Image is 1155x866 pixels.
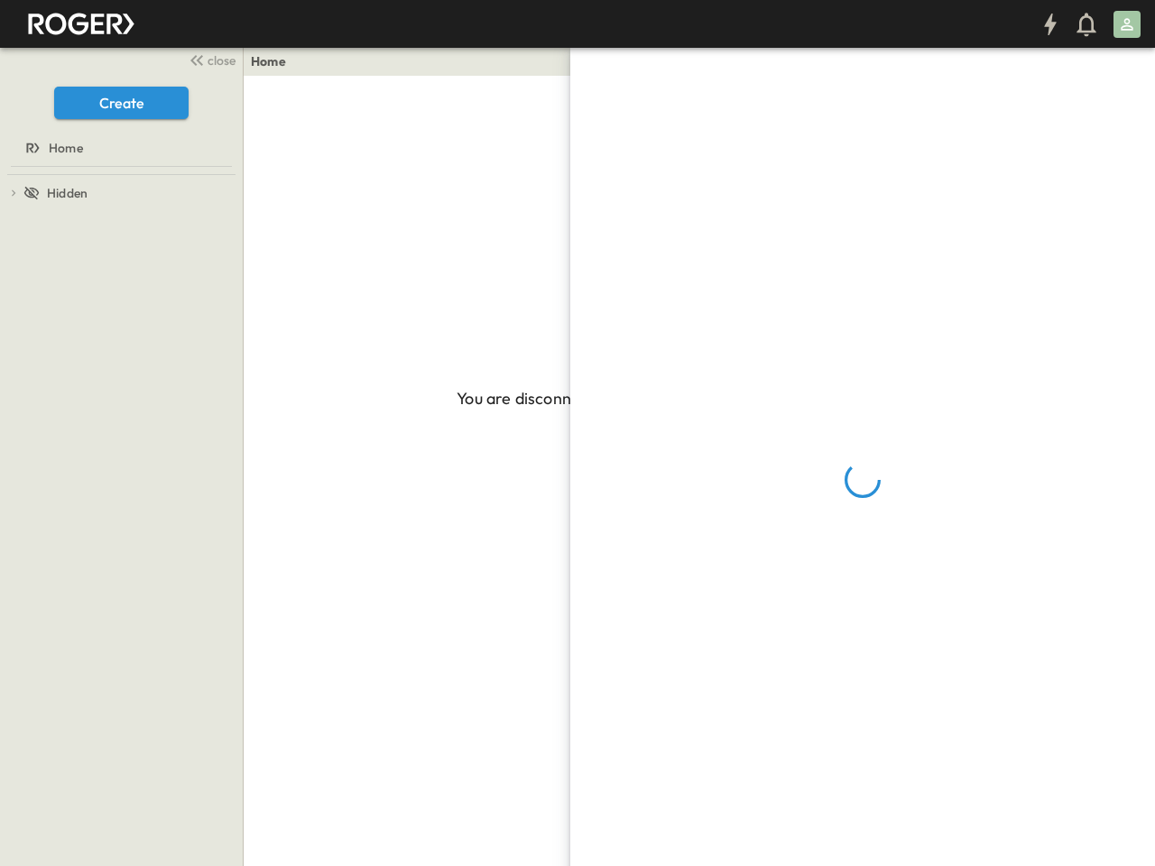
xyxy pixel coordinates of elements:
[54,87,189,119] button: Create
[457,386,941,458] div: You are disconnected from [PERSON_NAME]. please try reloading
[251,52,297,70] nav: breadcrumbs
[251,52,286,70] a: Home
[208,51,236,69] span: close
[47,184,88,202] span: Hidden
[49,139,83,157] span: Home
